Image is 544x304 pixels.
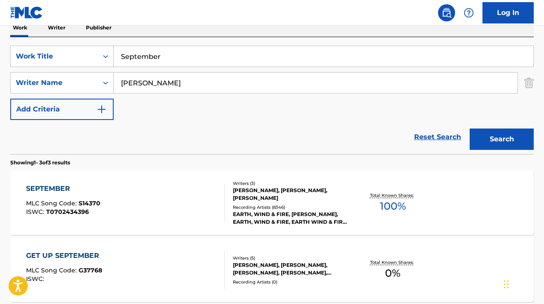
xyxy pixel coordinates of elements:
[16,51,93,61] div: Work Title
[26,184,100,194] div: SEPTEMBER
[26,208,46,216] span: ISWC :
[470,129,534,150] button: Search
[45,19,68,37] p: Writer
[233,187,349,202] div: [PERSON_NAME], [PERSON_NAME], [PERSON_NAME]
[441,8,452,18] img: search
[79,199,100,207] span: S14370
[26,266,79,274] span: MLC Song Code :
[26,275,46,283] span: ISWC :
[233,180,349,187] div: Writers ( 3 )
[410,128,465,146] a: Reset Search
[233,210,349,226] div: EARTH, WIND & FIRE, [PERSON_NAME], EARTH, WIND & FIRE, EARTH WIND & FIRE, EARTH WIND & FIRE, EART...
[79,266,102,274] span: G37768
[26,251,103,261] div: GET UP SEPTEMBER
[16,78,93,88] div: Writer Name
[10,171,534,235] a: SEPTEMBERMLC Song Code:S14370ISWC:T0702434396Writers (3)[PERSON_NAME], [PERSON_NAME], [PERSON_NAM...
[233,279,349,285] div: Recording Artists ( 0 )
[482,2,534,23] a: Log In
[10,99,114,120] button: Add Criteria
[10,159,70,167] p: Showing 1 - 3 of 3 results
[464,8,474,18] img: help
[501,263,544,304] iframe: Chat Widget
[46,208,89,216] span: T0702434396
[10,19,30,37] p: Work
[370,259,416,266] p: Total Known Shares:
[370,192,416,199] p: Total Known Shares:
[10,6,43,19] img: MLC Logo
[524,72,534,94] img: Delete Criterion
[233,255,349,261] div: Writers ( 5 )
[83,19,114,37] p: Publisher
[385,266,400,281] span: 0 %
[10,238,534,302] a: GET UP SEPTEMBERMLC Song Code:G37768ISWC:Writers (5)[PERSON_NAME], [PERSON_NAME], [PERSON_NAME], ...
[233,204,349,210] div: Recording Artists ( 8346 )
[380,199,406,214] span: 100 %
[10,46,534,154] form: Search Form
[460,4,477,21] div: Help
[233,261,349,277] div: [PERSON_NAME], [PERSON_NAME], [PERSON_NAME], [PERSON_NAME], [PERSON_NAME]
[438,4,455,21] a: Public Search
[26,199,79,207] span: MLC Song Code :
[97,104,107,114] img: 9d2ae6d4665cec9f34b9.svg
[504,272,509,297] div: Drag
